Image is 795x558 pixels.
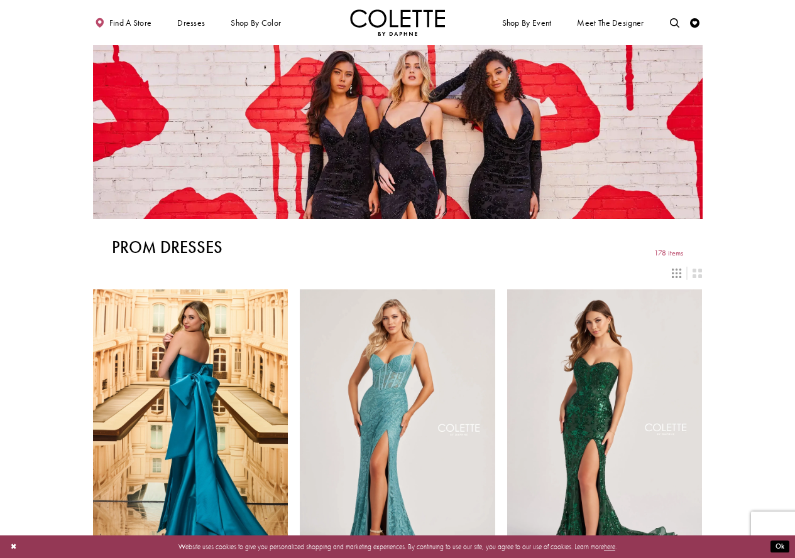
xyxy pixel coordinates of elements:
span: 178 items [654,249,683,257]
span: Switch layout to 3 columns [672,269,681,278]
a: here [604,542,615,551]
span: Shop by color [229,9,283,36]
p: Website uses cookies to give you personalized shopping and marketing experiences. By continuing t... [69,540,726,553]
h1: Prom Dresses [112,238,222,257]
a: Find a store [93,9,154,36]
button: Close Dialog [6,539,21,555]
span: Shop By Event [502,18,552,28]
a: Toggle search [667,9,682,36]
span: Find a store [109,18,152,28]
button: Submit Dialog [770,541,789,553]
span: Shop By Event [500,9,554,36]
span: Meet the designer [577,18,644,28]
a: Visit Home Page [350,9,446,36]
a: Meet the designer [575,9,647,36]
img: Colette by Daphne [350,9,446,36]
span: Switch layout to 2 columns [693,269,702,278]
span: Dresses [177,18,205,28]
a: Check Wishlist [688,9,703,36]
span: Shop by color [231,18,281,28]
span: Dresses [175,9,207,36]
div: Layout Controls [87,263,708,284]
